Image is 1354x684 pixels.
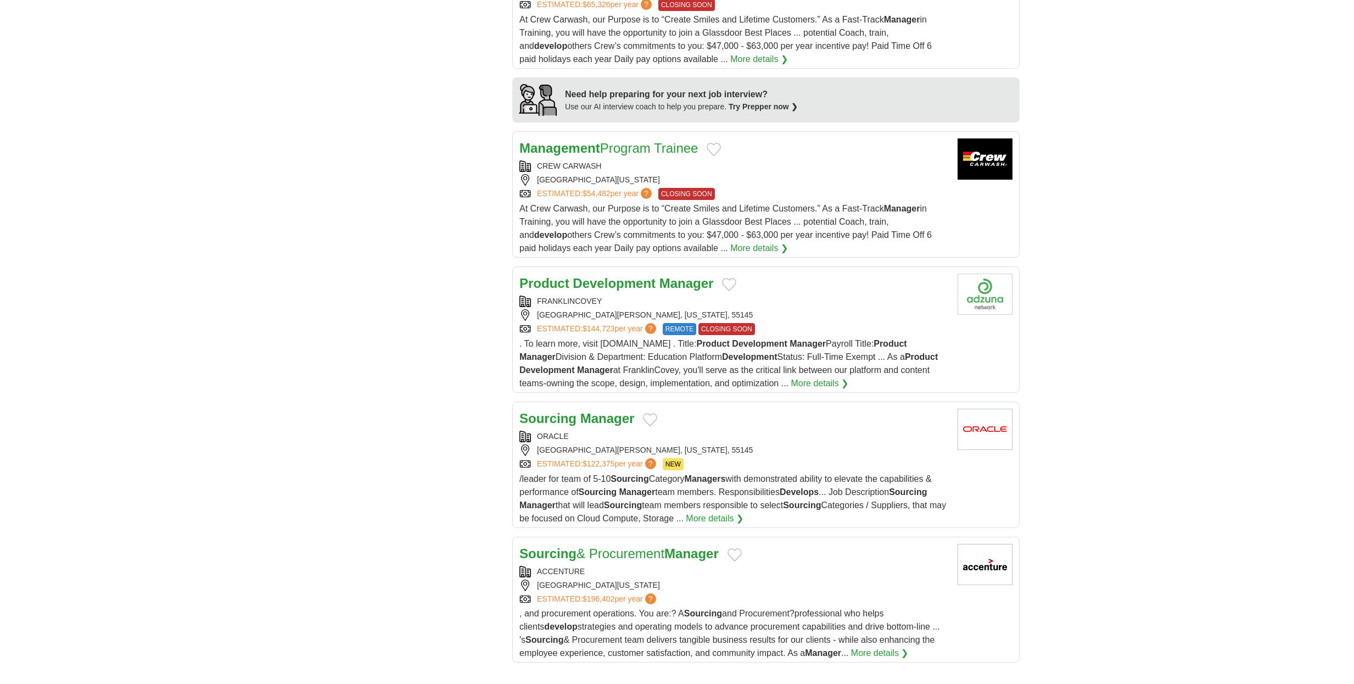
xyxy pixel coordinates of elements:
[645,323,656,334] span: ?
[579,487,617,497] strong: Sourcing
[641,188,652,199] span: ?
[663,323,696,335] span: REMOTE
[884,204,920,213] strong: Manager
[874,339,907,348] strong: Product
[537,432,569,441] a: ORACLE
[730,242,788,255] a: More details ❯
[519,204,932,253] span: At Crew Carwash, our Purpose is to “Create Smiles and Lifetime Customers.” As a Fast-Track in Tra...
[544,622,577,631] strong: develop
[958,274,1012,315] img: Company logo
[519,339,938,388] span: . To learn more, visit [DOMAIN_NAME] . Title: Payroll Title: Division & Department: Education Pla...
[519,174,949,186] div: [GEOGRAPHIC_DATA][US_STATE]
[519,309,949,321] div: [GEOGRAPHIC_DATA][PERSON_NAME], [US_STATE], 55145
[534,41,567,51] strong: develop
[728,548,742,561] button: Add to favorite jobs
[658,188,715,200] span: CLOSING SOON
[565,88,798,101] div: Need help preparing for your next job interview?
[519,411,634,426] a: Sourcing Manager
[686,512,743,525] a: More details ❯
[645,593,656,604] span: ?
[780,487,819,497] strong: Develops
[519,411,577,426] strong: Sourcing
[958,544,1012,585] img: Accenture logo
[698,323,755,335] span: CLOSING SOON
[722,352,777,362] strong: Development
[537,188,654,200] a: ESTIMATED:$54,482per year?
[730,53,788,66] a: More details ❯
[519,276,569,291] strong: Product
[884,15,920,24] strong: Manager
[619,487,655,497] strong: Manager
[643,413,657,426] button: Add to favorite jobs
[519,546,577,561] strong: Sourcing
[790,339,826,348] strong: Manager
[565,101,798,113] div: Use our AI interview coach to help you prepare.
[519,580,949,591] div: [GEOGRAPHIC_DATA][US_STATE]
[537,593,658,605] a: ESTIMATED:$196,402per year?
[519,296,949,307] div: FRANKLINCOVEY
[729,102,798,111] a: Try Prepper now ❯
[958,409,1012,450] img: Oracle logo
[580,411,635,426] strong: Manager
[958,138,1012,180] img: Crew Carwash logo
[684,609,722,618] strong: Sourcing
[519,609,940,658] span: , and procurement operations. You are:? A and Procurement?professional who helps clients strategi...
[791,377,849,390] a: More details ❯
[583,459,614,468] span: $122,375
[519,141,698,155] a: ManagementProgram Trainee
[573,276,656,291] strong: Development
[519,352,556,362] strong: Manager
[577,365,613,375] strong: Manager
[783,501,821,510] strong: Sourcing
[519,15,932,64] span: At Crew Carwash, our Purpose is to “Create Smiles and Lifetime Customers.” As a Fast-Track in Tra...
[537,458,658,470] a: ESTIMATED:$122,375per year?
[519,444,949,456] div: [GEOGRAPHIC_DATA][PERSON_NAME], [US_STATE], 55145
[663,458,684,470] span: NEW
[905,352,938,362] strong: Product
[604,501,642,510] strong: Sourcing
[534,230,567,240] strong: develop
[707,143,721,156] button: Add to favorite jobs
[611,474,648,483] strong: Sourcing
[519,365,574,375] strong: Development
[722,278,736,291] button: Add to favorite jobs
[732,339,787,348] strong: Development
[583,324,614,333] span: $144,723
[537,567,585,576] a: ACCENTURE
[664,546,719,561] strong: Manager
[583,189,611,198] span: $54,482
[537,323,658,335] a: ESTIMATED:$144,723per year?
[519,546,719,561] a: Sourcing& ProcurementManager
[583,594,614,603] span: $196,402
[519,474,946,523] span: /leader for team of 5-10 Category with demonstrated ability to elevate the capabilities & perform...
[889,487,927,497] strong: Sourcing
[519,276,713,291] a: Product Development Manager
[537,162,601,170] a: CREW CARWASH
[645,458,656,469] span: ?
[696,339,729,348] strong: Product
[519,501,556,510] strong: Manager
[519,141,600,155] strong: Management
[685,474,726,483] strong: Managers
[851,647,909,660] a: More details ❯
[525,635,563,644] strong: Sourcing
[659,276,714,291] strong: Manager
[805,648,841,658] strong: Manager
